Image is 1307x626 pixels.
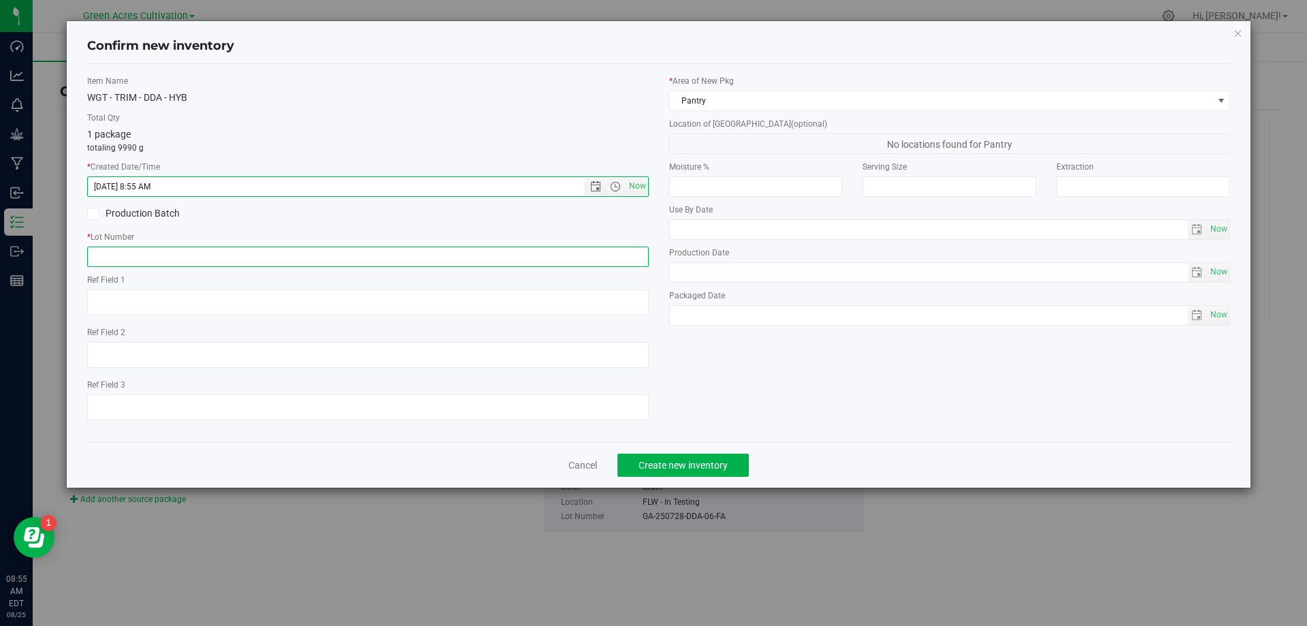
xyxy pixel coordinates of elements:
label: Moisture % [669,161,843,173]
label: Total Qty [87,112,649,124]
span: select [1188,263,1208,282]
span: select [1207,220,1229,239]
span: select [1188,220,1208,239]
iframe: Resource center unread badge [40,515,57,531]
span: 1 package [87,129,131,140]
span: Pantry [670,91,1213,110]
iframe: Resource center [14,517,54,558]
span: select [1207,306,1229,325]
p: totaling 9990 g [87,142,649,154]
span: select [1188,306,1208,325]
label: Lot Number [87,231,649,243]
h4: Confirm new inventory [87,37,234,55]
label: Serving Size [862,161,1036,173]
label: Area of New Pkg [669,75,1231,87]
span: Set Current date [1208,305,1231,325]
span: Set Current date [1208,262,1231,282]
span: Open the date view [584,181,607,192]
span: (optional) [791,119,827,129]
label: Production Batch [87,206,357,221]
div: WGT - TRIM - DDA - HYB [87,91,649,105]
span: Create new inventory [639,460,728,471]
label: Production Date [669,247,1231,259]
label: Ref Field 3 [87,379,649,391]
label: Created Date/Time [87,161,649,173]
a: Cancel [568,458,597,472]
label: Location of [GEOGRAPHIC_DATA] [669,118,1231,130]
span: Open the time view [604,181,627,192]
label: Use By Date [669,204,1231,216]
span: No locations found for Pantry [669,134,1231,154]
label: Packaged Date [669,289,1231,302]
span: Set Current date [1208,219,1231,239]
span: select [1207,263,1229,282]
label: Ref Field 2 [87,326,649,339]
span: Set Current date [626,176,649,196]
button: Create new inventory [617,454,749,477]
label: Item Name [87,75,649,87]
label: Extraction [1056,161,1230,173]
label: Ref Field 1 [87,274,649,286]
